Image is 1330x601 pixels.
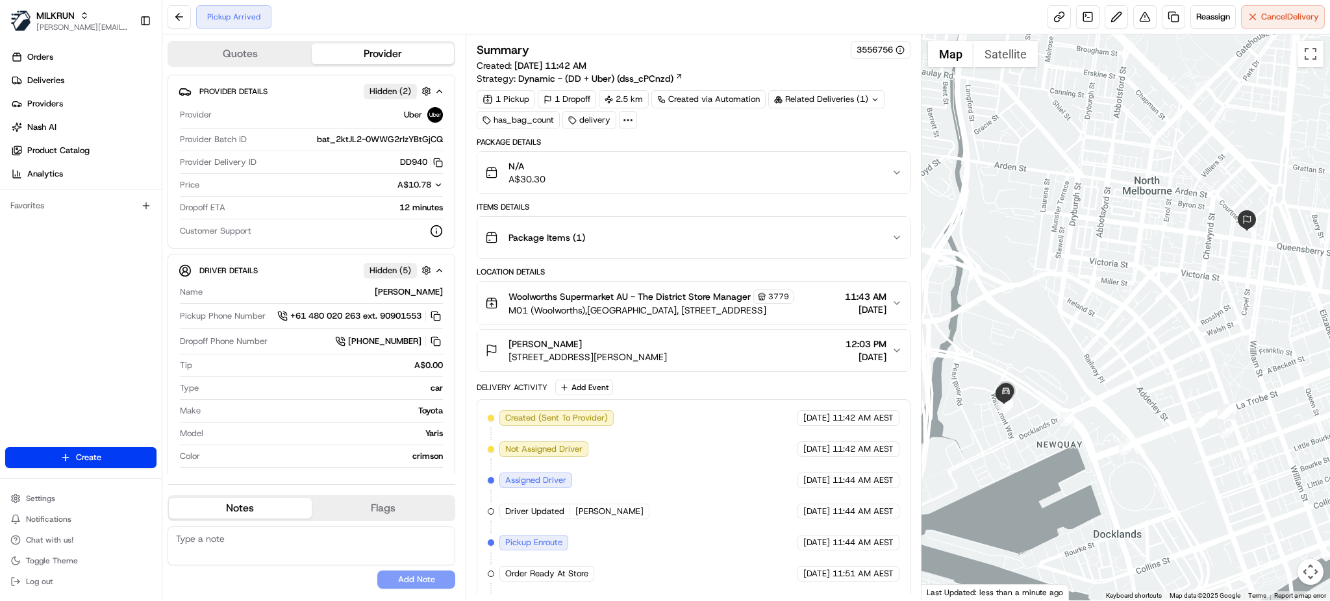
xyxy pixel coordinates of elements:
[5,140,162,161] a: Product Catalog
[857,44,905,56] div: 3556756
[1106,591,1162,600] button: Keyboard shortcuts
[651,90,766,108] a: Created via Automation
[518,72,673,85] span: Dynamic - (DD + Uber) (dss_cPCnzd)
[27,121,56,133] span: Nash AI
[1195,413,1209,427] div: 9
[290,310,421,322] span: +61 480 020 263 ext. 90901553
[277,309,443,323] button: +61 480 020 263 ext. 90901553
[973,41,1038,67] button: Show satellite imagery
[1220,404,1234,418] div: 8
[180,473,264,485] span: License Plate Number
[1261,11,1319,23] span: Cancel Delivery
[1170,592,1240,599] span: Map data ©2025 Google
[508,290,751,303] span: Woolworths Supermarket AU - The District Store Manager
[13,13,39,39] img: Nash
[123,188,208,201] span: API Documentation
[26,188,99,201] span: Knowledge Base
[505,537,562,548] span: Pickup Enroute
[36,9,75,22] button: MILKRUN
[833,443,894,455] span: 11:42 AM AEST
[845,303,886,316] span: [DATE]
[26,556,78,566] span: Toggle Theme
[508,350,667,363] span: [STREET_ADDRESS][PERSON_NAME]
[768,291,789,302] span: 3779
[199,86,268,97] span: Provider Details
[1298,41,1324,67] button: Toggle fullscreen view
[205,450,443,462] div: crimson
[477,202,910,212] div: Items Details
[1248,592,1266,599] a: Terms (opens in new tab)
[180,382,199,394] span: Type
[36,22,129,32] span: [PERSON_NAME][EMAIL_ADDRESS][DOMAIN_NAME]
[925,583,968,600] a: Open this area in Google Maps (opens a new window)
[8,183,105,206] a: 📗Knowledge Base
[26,576,53,587] span: Log out
[505,506,564,517] span: Driver Updated
[110,190,120,200] div: 💻
[538,90,596,108] div: 1 Dropoff
[204,382,443,394] div: car
[13,124,36,147] img: 1736555255976-a54dd68f-1ca7-489b-9aae-adbdc363a1c4
[364,262,434,278] button: Hidden (5)
[477,217,909,258] button: Package Items (1)
[180,109,212,121] span: Provider
[846,337,886,350] span: 12:03 PM
[180,405,201,417] span: Make
[1242,460,1257,474] div: 1
[555,380,613,395] button: Add Event
[505,568,588,580] span: Order Ready At Store
[180,225,251,237] span: Customer Support
[348,336,421,347] span: [PHONE_NUMBER]
[400,156,443,168] button: DD940
[477,111,560,129] div: has_bag_count
[477,267,910,277] div: Location Details
[514,60,586,71] span: [DATE] 11:42 AM
[505,474,566,486] span: Assigned Driver
[845,290,886,303] span: 11:43 AM
[1241,5,1325,29] button: CancelDelivery
[27,98,63,110] span: Providers
[1196,11,1230,23] span: Reassign
[199,265,258,276] span: Driver Details
[1298,559,1324,585] button: Map camera controls
[803,506,830,517] span: [DATE]
[803,537,830,548] span: [DATE]
[575,506,644,517] span: [PERSON_NAME]
[1119,441,1133,455] div: 10
[26,514,71,524] span: Notifications
[922,584,1069,600] div: Last Updated: less than a minute ago
[317,134,443,145] span: bat_2ktJL2-0WWG2rIzYBtGjCQ
[477,72,683,85] div: Strategy:
[5,510,157,528] button: Notifications
[180,286,203,298] span: Name
[5,552,157,570] button: Toggle Theme
[312,43,455,64] button: Provider
[370,86,411,97] span: Hidden ( 2 )
[477,330,909,371] button: [PERSON_NAME][STREET_ADDRESS][PERSON_NAME]12:03 PM[DATE]
[5,117,162,138] a: Nash AI
[833,537,894,548] span: 11:44 AM AEST
[180,134,247,145] span: Provider Batch ID
[5,93,162,114] a: Providers
[925,583,968,600] img: Google
[833,412,894,424] span: 11:42 AM AEST
[5,489,157,508] button: Settings
[5,70,162,91] a: Deliveries
[180,336,268,347] span: Dropoff Phone Number
[231,202,443,214] div: 12 minutes
[518,72,683,85] a: Dynamic - (DD + Uber) (dss_cPCnzd)
[5,195,157,216] div: Favorites
[5,164,162,184] a: Analytics
[13,190,23,200] div: 📗
[370,265,411,276] span: Hidden ( 5 )
[477,382,547,393] div: Delivery Activity
[5,5,134,36] button: MILKRUNMILKRUN[PERSON_NAME][EMAIL_ADDRESS][DOMAIN_NAME]
[477,59,586,72] span: Created:
[803,443,830,455] span: [DATE]
[27,75,64,86] span: Deliveries
[105,183,214,206] a: 💻API Documentation
[1220,424,1234,438] div: 3
[803,412,830,424] span: [DATE]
